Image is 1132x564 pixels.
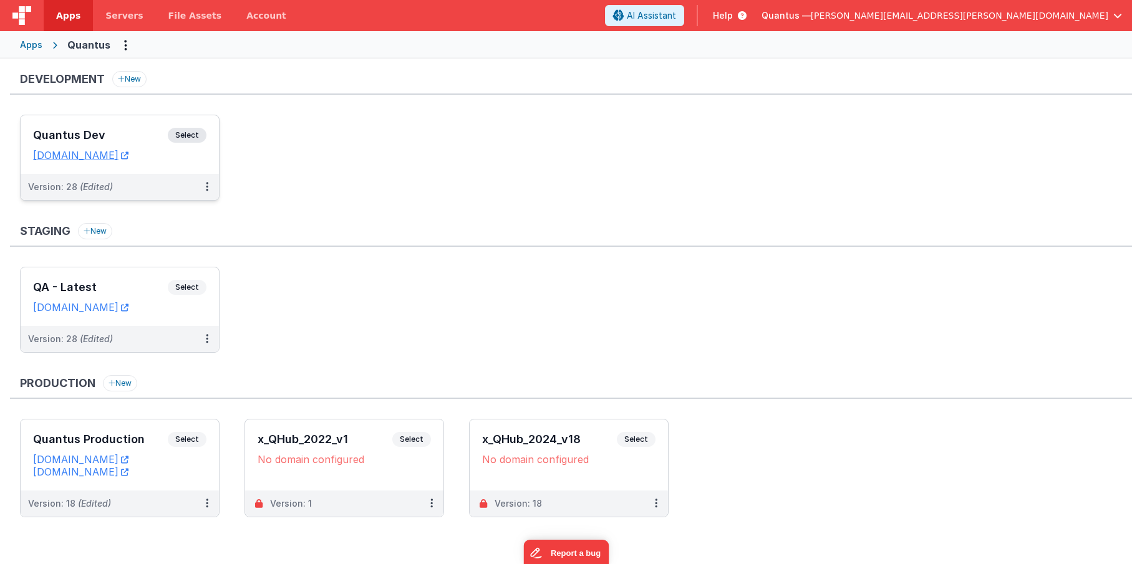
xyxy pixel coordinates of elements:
h3: x_QHub_2024_v18 [482,433,617,446]
div: Version: 28 [28,333,113,345]
span: Help [713,9,733,22]
span: Select [617,432,655,447]
h3: QA - Latest [33,281,168,294]
span: (Edited) [80,181,113,192]
a: [DOMAIN_NAME] [33,466,128,478]
button: New [78,223,112,239]
h3: Staging [20,225,70,237]
div: No domain configured [258,453,431,466]
a: [DOMAIN_NAME] [33,149,128,161]
h3: Production [20,377,95,390]
button: Quantus — [PERSON_NAME][EMAIL_ADDRESS][PERSON_NAME][DOMAIN_NAME] [762,9,1122,22]
div: Quantus [67,37,110,52]
span: Apps [56,9,80,22]
div: No domain configured [482,453,655,466]
button: New [103,375,137,391]
span: Select [168,128,206,143]
span: Select [168,432,206,447]
span: Select [168,280,206,295]
button: New [112,71,147,87]
span: (Edited) [80,333,113,344]
span: File Assets [168,9,222,22]
span: [PERSON_NAME][EMAIL_ADDRESS][PERSON_NAME][DOMAIN_NAME] [811,9,1108,22]
span: Select [392,432,431,447]
button: AI Assistant [605,5,684,26]
span: Quantus — [762,9,811,22]
a: [DOMAIN_NAME] [33,301,128,313]
span: AI Assistant [627,9,676,22]
h3: Quantus Dev [33,129,168,141]
a: [DOMAIN_NAME] [33,453,128,466]
h3: Quantus Production [33,433,168,446]
div: Version: 1 [270,497,312,510]
span: Servers [105,9,143,22]
div: Version: 18 [495,497,542,510]
div: Apps [20,39,42,51]
button: Options [115,35,135,55]
div: Version: 18 [28,497,111,510]
span: (Edited) [78,498,111,509]
div: Version: 28 [28,181,113,193]
h3: x_QHub_2022_v1 [258,433,392,446]
h3: Development [20,73,105,85]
